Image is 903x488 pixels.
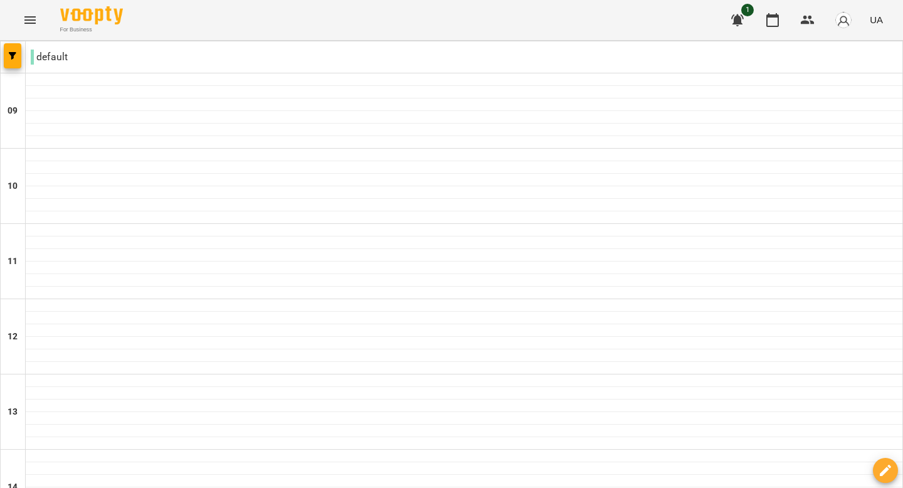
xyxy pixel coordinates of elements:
[8,104,18,118] h6: 09
[60,26,123,34] span: For Business
[865,8,888,31] button: UA
[8,405,18,419] h6: 13
[870,13,883,26] span: UA
[60,6,123,24] img: Voopty Logo
[835,11,852,29] img: avatar_s.png
[741,4,754,16] span: 1
[15,5,45,35] button: Menu
[8,255,18,268] h6: 11
[31,50,68,65] p: default
[8,179,18,193] h6: 10
[8,330,18,344] h6: 12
